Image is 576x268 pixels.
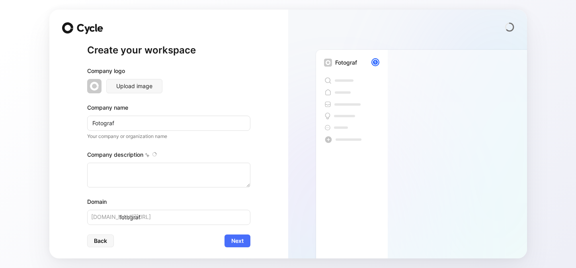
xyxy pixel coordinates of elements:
[225,235,250,247] button: Next
[87,150,250,163] div: Company description
[87,132,250,140] p: Your company or organization name
[335,58,357,67] div: Fotograf
[324,59,332,67] img: workspace-default-logo-wX5zAyuM.png
[87,79,102,93] img: workspace-default-logo-wX5zAyuM.png
[87,197,250,207] div: Domain
[106,79,162,93] button: Upload image
[231,236,244,246] span: Next
[87,66,250,79] div: Company logo
[87,44,250,57] h1: Create your workspace
[87,116,250,131] input: Example
[94,236,107,246] span: Back
[87,103,250,112] div: Company name
[372,59,379,65] div: S
[91,212,151,222] span: [DOMAIN_NAME][URL]
[116,81,152,91] span: Upload image
[87,235,114,247] button: Back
